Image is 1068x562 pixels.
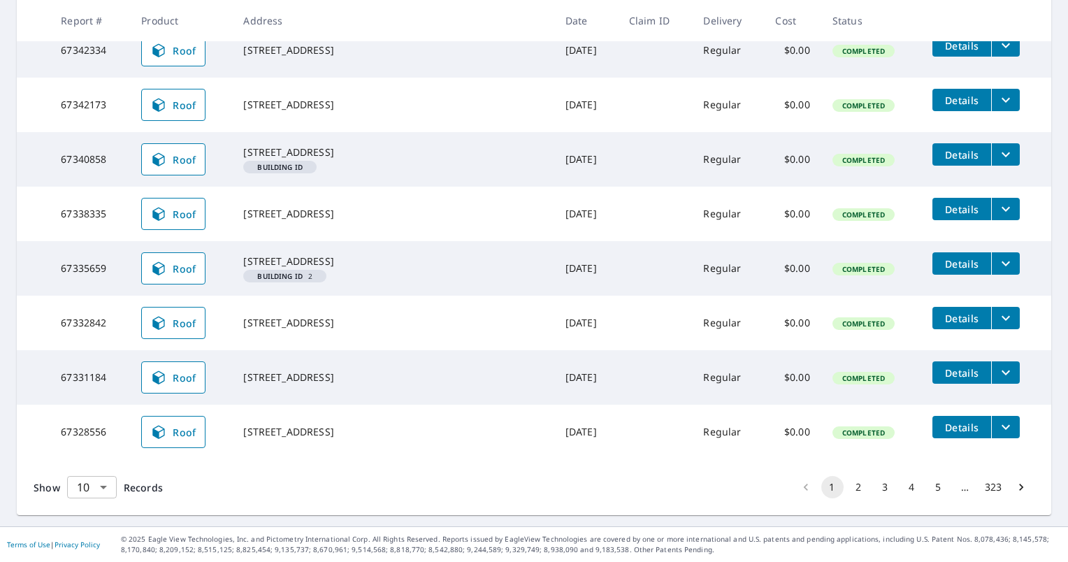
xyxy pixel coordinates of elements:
[932,252,991,275] button: detailsBtn-67335659
[932,143,991,166] button: detailsBtn-67340858
[257,273,303,280] em: Building ID
[150,369,196,386] span: Roof
[150,206,196,222] span: Roof
[243,254,542,268] div: [STREET_ADDRESS]
[150,424,196,440] span: Roof
[67,468,117,507] div: 10
[141,34,205,66] a: Roof
[932,361,991,384] button: detailsBtn-67331184
[834,319,893,329] span: Completed
[834,210,893,219] span: Completed
[243,425,542,439] div: [STREET_ADDRESS]
[249,273,321,280] span: 2
[764,296,821,350] td: $0.00
[150,260,196,277] span: Roof
[991,143,1020,166] button: filesDropdownBtn-67340858
[50,296,130,350] td: 67332842
[764,23,821,78] td: $0.00
[932,89,991,111] button: detailsBtn-67342173
[834,101,893,110] span: Completed
[941,257,983,271] span: Details
[901,476,923,498] button: Go to page 4
[50,350,130,405] td: 67331184
[121,534,1061,555] p: © 2025 Eagle View Technologies, Inc. and Pictometry International Corp. All Rights Reserved. Repo...
[554,241,618,296] td: [DATE]
[941,203,983,216] span: Details
[764,405,821,459] td: $0.00
[554,350,618,405] td: [DATE]
[7,540,50,549] a: Terms of Use
[55,540,100,549] a: Privacy Policy
[1010,476,1032,498] button: Go to next page
[692,187,764,241] td: Regular
[821,476,844,498] button: page 1
[692,241,764,296] td: Regular
[932,198,991,220] button: detailsBtn-67338335
[7,540,100,549] p: |
[932,416,991,438] button: detailsBtn-67328556
[50,241,130,296] td: 67335659
[692,350,764,405] td: Regular
[692,296,764,350] td: Regular
[991,34,1020,57] button: filesDropdownBtn-67342334
[941,94,983,107] span: Details
[834,46,893,56] span: Completed
[50,405,130,459] td: 67328556
[50,132,130,187] td: 67340858
[50,23,130,78] td: 67342334
[941,39,983,52] span: Details
[243,207,542,221] div: [STREET_ADDRESS]
[834,373,893,383] span: Completed
[981,476,1006,498] button: Go to page 323
[34,481,60,494] span: Show
[991,198,1020,220] button: filesDropdownBtn-67338335
[991,89,1020,111] button: filesDropdownBtn-67342173
[243,43,542,57] div: [STREET_ADDRESS]
[692,132,764,187] td: Regular
[932,307,991,329] button: detailsBtn-67332842
[141,252,205,284] a: Roof
[141,307,205,339] a: Roof
[124,481,163,494] span: Records
[941,312,983,325] span: Details
[991,252,1020,275] button: filesDropdownBtn-67335659
[834,155,893,165] span: Completed
[692,78,764,132] td: Regular
[764,241,821,296] td: $0.00
[141,89,205,121] a: Roof
[67,476,117,498] div: Show 10 records
[150,151,196,168] span: Roof
[932,34,991,57] button: detailsBtn-67342334
[257,164,303,171] em: Building ID
[150,315,196,331] span: Roof
[150,96,196,113] span: Roof
[554,405,618,459] td: [DATE]
[764,132,821,187] td: $0.00
[50,78,130,132] td: 67342173
[991,307,1020,329] button: filesDropdownBtn-67332842
[243,370,542,384] div: [STREET_ADDRESS]
[991,416,1020,438] button: filesDropdownBtn-67328556
[941,366,983,380] span: Details
[554,296,618,350] td: [DATE]
[554,23,618,78] td: [DATE]
[141,361,205,394] a: Roof
[692,405,764,459] td: Regular
[874,476,897,498] button: Go to page 3
[954,480,976,494] div: …
[50,187,130,241] td: 67338335
[141,143,205,175] a: Roof
[554,78,618,132] td: [DATE]
[764,350,821,405] td: $0.00
[692,23,764,78] td: Regular
[141,416,205,448] a: Roof
[941,148,983,161] span: Details
[554,132,618,187] td: [DATE]
[793,476,1034,498] nav: pagination navigation
[243,316,542,330] div: [STREET_ADDRESS]
[848,476,870,498] button: Go to page 2
[941,421,983,434] span: Details
[150,42,196,59] span: Roof
[764,78,821,132] td: $0.00
[141,198,205,230] a: Roof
